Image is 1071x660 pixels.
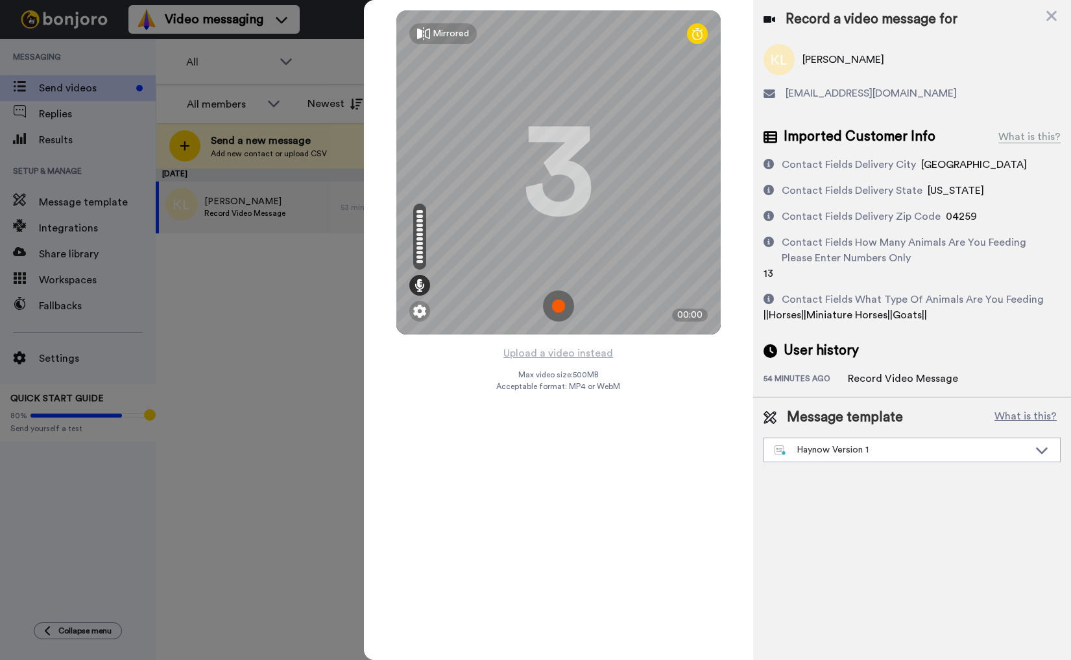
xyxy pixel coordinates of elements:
button: Upload a video instead [499,345,617,362]
div: Contact Fields What Type Of Animals Are You Feeding [782,292,1044,307]
div: Record Video Message [848,371,958,386]
span: Max video size: 500 MB [518,370,599,380]
div: Haynow Version 1 [775,443,1029,456]
span: Imported Customer Info [784,127,935,147]
span: 04259 [946,211,977,222]
button: What is this? [991,408,1061,427]
span: 13 [764,268,773,279]
span: User history [784,341,859,360]
div: Contact Fields Delivery State [782,183,922,198]
span: [EMAIL_ADDRESS][DOMAIN_NAME] [786,86,957,101]
img: ic_record_start.svg [543,290,574,322]
div: What is this? [998,129,1061,145]
span: ||Horses||Miniature Horses||Goats|| [764,310,927,320]
span: Acceptable format: MP4 or WebM [496,381,620,392]
div: Contact Fields How Many Animals Are You Feeding Please Enter Numbers Only [782,235,1055,266]
div: Contact Fields Delivery City [782,157,916,172]
div: 00:00 [672,309,708,322]
img: nextgen-template.svg [775,445,787,456]
img: ic_gear.svg [413,305,426,318]
div: 3 [523,124,594,221]
span: [GEOGRAPHIC_DATA] [921,159,1027,170]
span: [US_STATE] [928,185,984,196]
div: 54 minutes ago [764,373,848,386]
div: Contact Fields Delivery Zip Code [782,209,941,224]
span: Message template [787,408,903,427]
